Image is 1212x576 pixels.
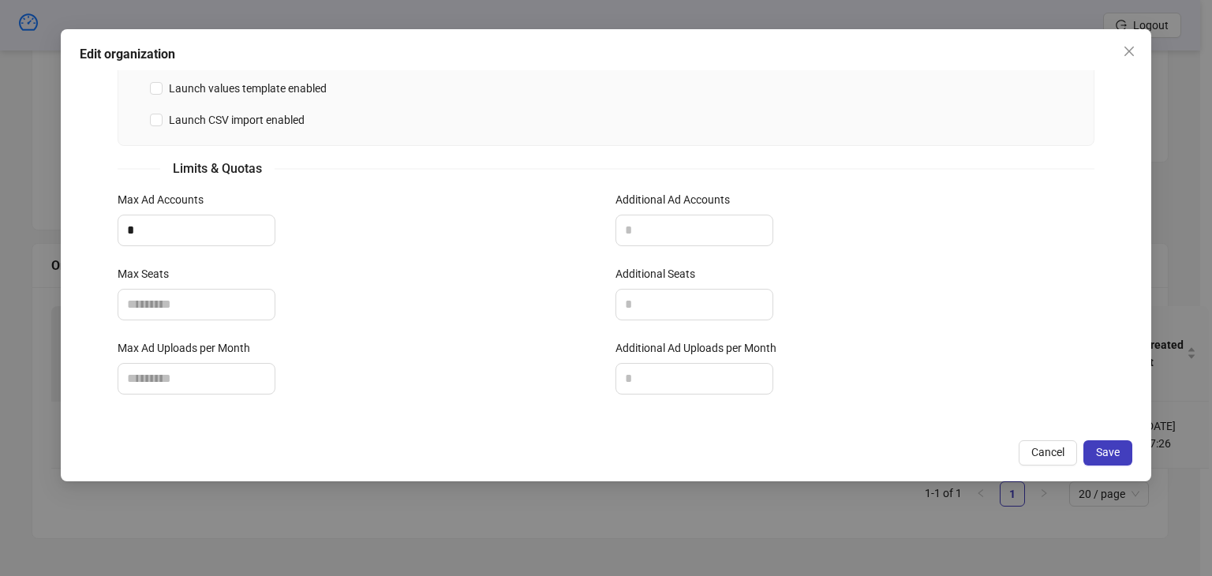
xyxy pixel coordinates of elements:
label: Max Ad Uploads per Month [118,339,260,357]
input: Max Ad Uploads per Month [118,364,275,394]
label: Additional Ad Uploads per Month [615,339,787,357]
span: Save [1096,446,1120,458]
button: Close [1117,39,1142,64]
input: Max Seats [118,290,275,320]
span: close [1123,45,1135,58]
button: Save [1083,440,1132,466]
button: Cancel [1019,440,1077,466]
input: Additional Seats [616,290,772,320]
label: Max Ad Accounts [118,191,214,208]
input: Additional Ad Accounts [616,215,772,245]
label: Max Seats [118,265,179,282]
input: Max Ad Accounts [118,215,275,245]
span: Cancel [1031,446,1064,458]
label: Additional Seats [615,265,705,282]
span: Launch values template enabled [163,80,333,97]
div: Edit organization [80,45,1132,64]
span: Limits & Quotas [160,159,275,178]
span: Launch CSV import enabled [163,111,311,129]
label: Additional Ad Accounts [615,191,740,208]
input: Additional Ad Uploads per Month [616,364,772,394]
